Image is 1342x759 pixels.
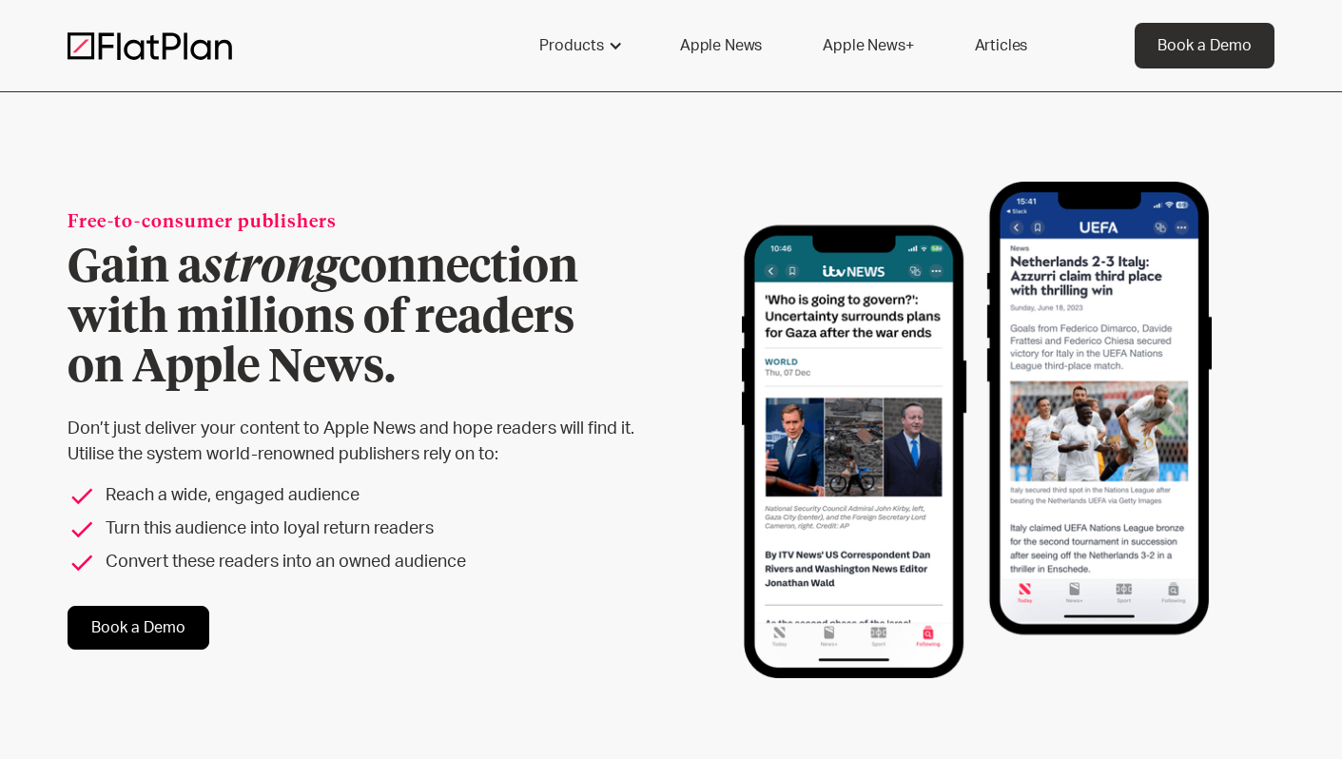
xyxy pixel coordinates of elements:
[68,606,209,650] a: Book a Demo
[203,245,339,291] em: strong
[516,23,642,68] div: Products
[68,417,664,468] p: Don’t just deliver your content to Apple News and hope readers will find it. Utilise the system w...
[539,34,604,57] div: Products
[68,210,664,236] div: Free-to-consumer publishers
[68,483,664,509] li: Reach a wide, engaged audience
[68,550,664,575] li: Convert these readers into an owned audience
[800,23,936,68] a: Apple News+
[68,516,664,542] li: Turn this audience into loyal return readers
[952,23,1051,68] a: Articles
[657,23,785,68] a: Apple News
[68,243,664,394] h1: Gain a connection with millions of readers on Apple News.
[1135,23,1274,68] a: Book a Demo
[1157,34,1252,57] div: Book a Demo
